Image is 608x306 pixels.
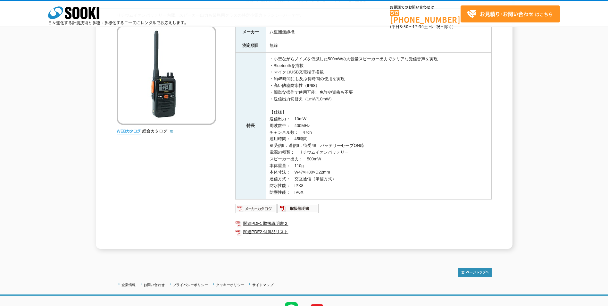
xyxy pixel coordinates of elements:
[467,9,553,19] span: はこちら
[48,21,188,25] p: 日々進化する計測技術と多種・多様化するニーズにレンタルでお応えします。
[390,10,461,23] a: [PHONE_NUMBER]
[461,5,560,22] a: お見積り･お問い合わせはこちら
[216,283,244,287] a: クッキーポリシー
[235,203,277,214] img: メーカーカタログ
[266,52,491,199] td: ・小型ながらノイズを低減した500mWの大音量スピーカー出力でクリアな受信音声を実現 ・Bluetoothを搭載 ・マイクロUSB充電端子搭載 ・約45時間にも及ぶ長時間の使用を実現 ・高い防塵...
[121,283,136,287] a: 企業情報
[277,203,319,214] img: 取扱説明書
[266,39,491,52] td: 無線
[144,283,165,287] a: お問い合わせ
[390,5,461,9] span: お電話でのお問い合わせは
[400,24,409,30] span: 8:50
[412,24,424,30] span: 17:30
[235,26,266,39] th: メーカー
[266,26,491,39] td: 八重洲無線機
[277,208,319,212] a: 取扱説明書
[235,52,266,199] th: 特長
[117,25,216,125] img: 特定小電力トランシーバー SR235
[390,24,454,30] span: (平日 ～ 土日、祝日除く)
[252,283,273,287] a: サイトマップ
[142,129,174,133] a: 総合カタログ
[235,228,492,236] a: 関連PDF2 付属品リスト
[235,39,266,52] th: 測定項目
[235,208,277,212] a: メーカーカタログ
[235,219,492,228] a: 関連PDF1 取扱説明書２
[173,283,208,287] a: プライバシーポリシー
[480,10,534,18] strong: お見積り･お問い合わせ
[117,128,141,134] img: webカタログ
[458,268,492,277] img: トップページへ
